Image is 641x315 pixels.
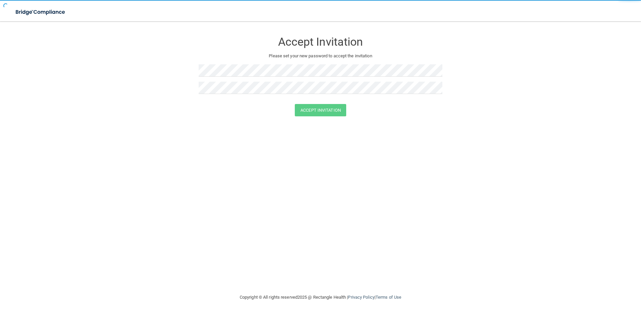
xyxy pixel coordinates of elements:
p: Please set your new password to accept the invitation [204,52,437,60]
a: Privacy Policy [348,295,374,300]
a: Terms of Use [376,295,401,300]
button: Accept Invitation [295,104,346,116]
h3: Accept Invitation [199,36,442,48]
div: Copyright © All rights reserved 2025 @ Rectangle Health | | [199,287,442,308]
img: bridge_compliance_login_screen.278c3ca4.svg [10,5,71,19]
